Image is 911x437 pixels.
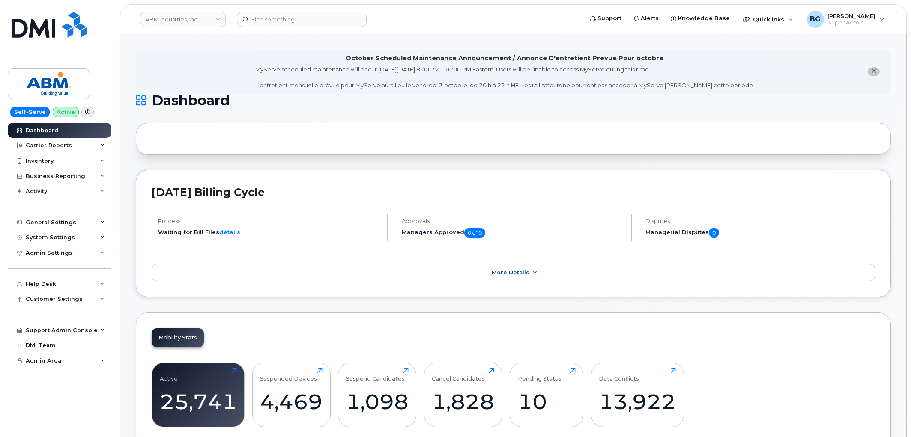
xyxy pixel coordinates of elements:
[518,389,576,414] div: 10
[160,368,178,382] div: Active
[160,368,237,422] a: Active25,741
[432,368,494,422] a: Cancel Candidates1,828
[645,218,875,224] h4: Disputes
[599,368,639,382] div: Data Conflicts
[645,228,875,238] h5: Managerial Disputes
[402,218,624,224] h4: Approvals
[492,269,529,276] span: More Details
[346,54,663,63] div: October Scheduled Maintenance Announcement / Annonce D'entretient Prévue Pour octobre
[599,389,676,414] div: 13,922
[432,368,485,382] div: Cancel Candidates
[346,389,409,414] div: 1,098
[709,228,719,238] span: 0
[255,65,754,89] div: MyServe scheduled maintenance will occur [DATE][DATE] 8:00 PM - 10:00 PM Eastern. Users will be u...
[518,368,562,382] div: Pending Status
[158,218,380,224] h4: Process
[260,368,323,422] a: Suspended Devices4,469
[464,228,485,238] span: 0 of 0
[152,186,875,199] h2: [DATE] Billing Cycle
[260,389,323,414] div: 4,469
[260,368,317,382] div: Suspended Devices
[402,228,624,238] h5: Managers Approved
[518,368,576,422] a: Pending Status10
[432,389,494,414] div: 1,828
[219,229,240,235] a: details
[158,228,380,236] li: Waiting for Bill Files
[152,94,230,107] span: Dashboard
[868,67,880,76] button: close notification
[346,368,405,382] div: Suspend Candidates
[346,368,409,422] a: Suspend Candidates1,098
[160,389,237,414] div: 25,741
[599,368,676,422] a: Data Conflicts13,922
